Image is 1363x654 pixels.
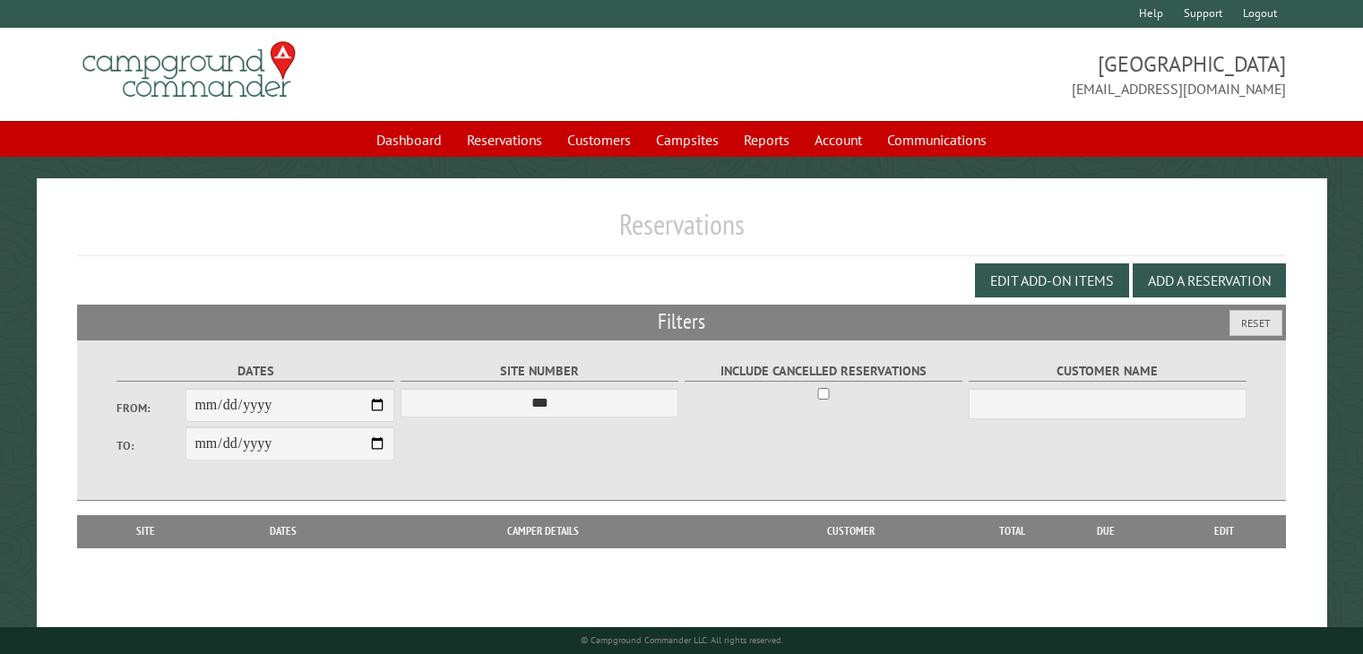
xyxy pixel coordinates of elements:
th: Total [977,515,1048,547]
h1: Reservations [77,207,1286,256]
img: Campground Commander [77,35,301,105]
button: Reset [1229,310,1282,336]
button: Add a Reservation [1133,263,1286,297]
button: Edit Add-on Items [975,263,1129,297]
th: Customer [725,515,977,547]
label: Site Number [401,361,679,382]
th: Edit [1163,515,1286,547]
a: Campsites [645,123,729,157]
a: Communications [876,123,997,157]
small: © Campground Commander LLC. All rights reserved. [581,634,783,646]
label: Customer Name [969,361,1247,382]
h2: Filters [77,305,1286,339]
th: Due [1048,515,1163,547]
a: Reservations [456,123,553,157]
a: Dashboard [366,123,453,157]
label: Include Cancelled Reservations [685,361,963,382]
th: Dates [205,515,361,547]
a: Reports [733,123,800,157]
label: From: [116,400,186,417]
a: Customers [556,123,642,157]
span: [GEOGRAPHIC_DATA] [EMAIL_ADDRESS][DOMAIN_NAME] [682,49,1286,99]
th: Camper Details [361,515,725,547]
th: Site [86,515,205,547]
label: To: [116,437,186,454]
a: Account [804,123,873,157]
label: Dates [116,361,395,382]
